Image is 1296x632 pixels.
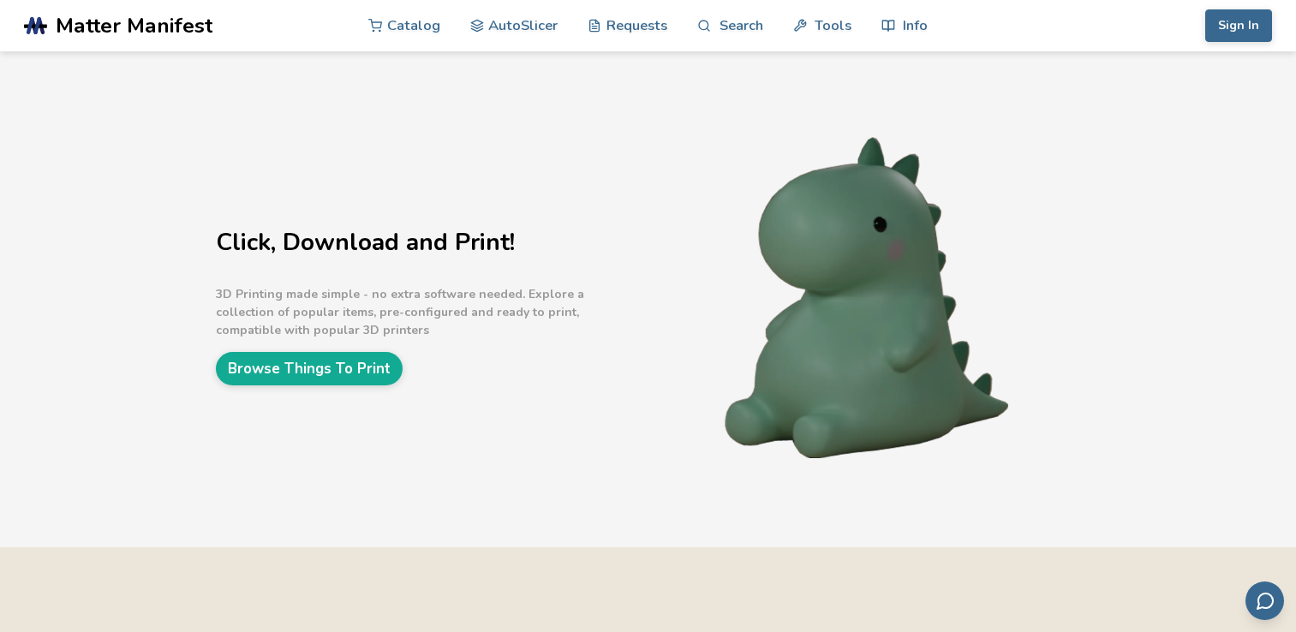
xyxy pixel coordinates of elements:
button: Send feedback via email [1245,581,1284,620]
p: 3D Printing made simple - no extra software needed. Explore a collection of popular items, pre-co... [216,285,644,339]
span: Matter Manifest [56,14,212,38]
button: Sign In [1205,9,1272,42]
a: Browse Things To Print [216,352,403,385]
h1: Click, Download and Print! [216,230,644,256]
